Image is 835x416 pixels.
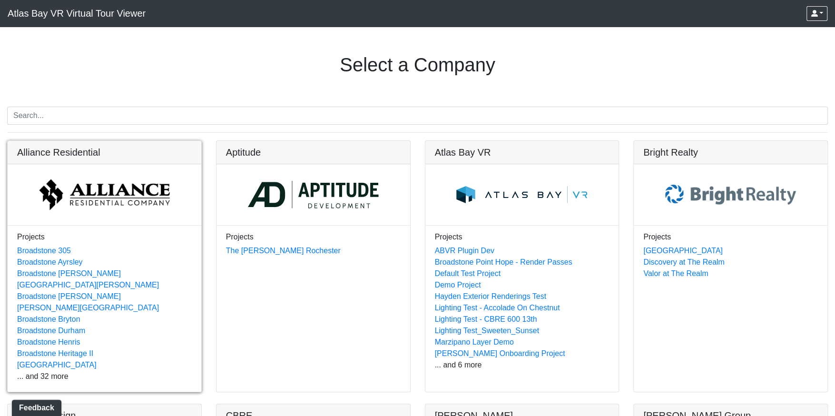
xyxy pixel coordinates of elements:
[435,258,572,266] a: Broadstone Point Hope - Render Passes
[17,292,121,300] a: Broadstone [PERSON_NAME]
[340,53,495,76] h1: Select a Company
[435,247,494,255] a: ABVR Plugin Dev
[17,269,159,289] a: Broadstone [PERSON_NAME][GEOGRAPHIC_DATA][PERSON_NAME]
[435,349,565,357] a: [PERSON_NAME] Onboarding Project
[7,397,63,416] iframe: Ybug feedback widget
[435,304,560,312] a: Lighting Test - Accolade On Chestnut
[226,247,341,255] a: The [PERSON_NAME] Rochester
[17,338,80,346] a: Broadstone Henris
[7,107,828,125] input: Search
[17,304,159,312] a: [PERSON_NAME][GEOGRAPHIC_DATA]
[17,327,85,335] a: Broadstone Durham
[435,281,481,289] a: Demo Project
[435,292,547,300] a: Hayden Exterior Renderings Test
[17,349,93,357] a: Broadstone Heritage II
[17,315,80,323] a: Broadstone Bryton
[643,258,724,266] a: Discovery at The Realm
[8,4,146,23] span: Atlas Bay VR Virtual Tour Viewer
[643,247,723,255] a: [GEOGRAPHIC_DATA]
[435,327,539,335] a: Lighting Test_Sweeten_Sunset
[435,338,514,346] a: Marzipano Layer Demo
[435,269,501,277] a: Default Test Project
[643,269,708,277] a: Valor at The Realm
[17,247,71,255] a: Broadstone 305
[435,315,537,323] a: Lighting Test - CBRE 600 13th
[17,258,83,266] a: Broadstone Ayrsley
[17,361,97,369] a: [GEOGRAPHIC_DATA]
